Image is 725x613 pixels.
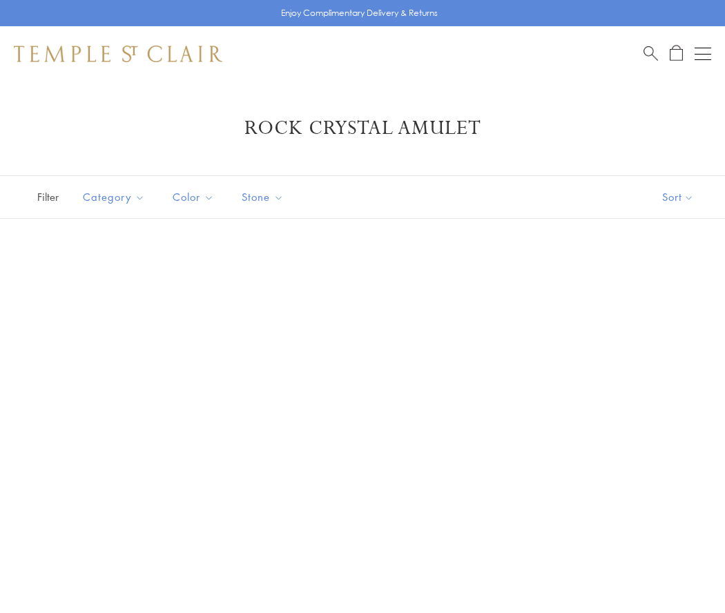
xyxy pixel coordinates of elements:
[162,182,224,213] button: Color
[670,45,683,62] a: Open Shopping Bag
[695,46,711,62] button: Open navigation
[281,6,438,20] p: Enjoy Complimentary Delivery & Returns
[235,188,294,206] span: Stone
[231,182,294,213] button: Stone
[166,188,224,206] span: Color
[644,45,658,62] a: Search
[631,176,725,218] button: Show sort by
[35,116,690,141] h1: Rock Crystal Amulet
[76,188,155,206] span: Category
[14,46,222,62] img: Temple St. Clair
[72,182,155,213] button: Category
